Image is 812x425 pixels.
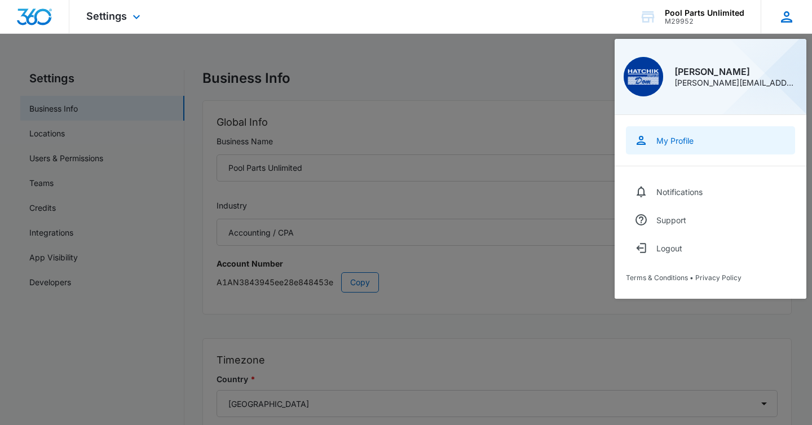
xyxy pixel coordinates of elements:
[86,10,127,22] span: Settings
[656,136,694,145] div: My Profile
[656,244,682,253] div: Logout
[626,126,795,154] a: My Profile
[674,79,797,87] div: [PERSON_NAME][EMAIL_ADDRESS][DOMAIN_NAME]
[626,178,795,206] a: Notifications
[656,215,686,225] div: Support
[665,17,744,25] div: account id
[626,273,795,282] div: •
[656,187,703,197] div: Notifications
[674,67,797,76] div: [PERSON_NAME]
[695,273,742,282] a: Privacy Policy
[665,8,744,17] div: account name
[626,273,688,282] a: Terms & Conditions
[626,234,795,262] button: Logout
[626,206,795,234] a: Support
